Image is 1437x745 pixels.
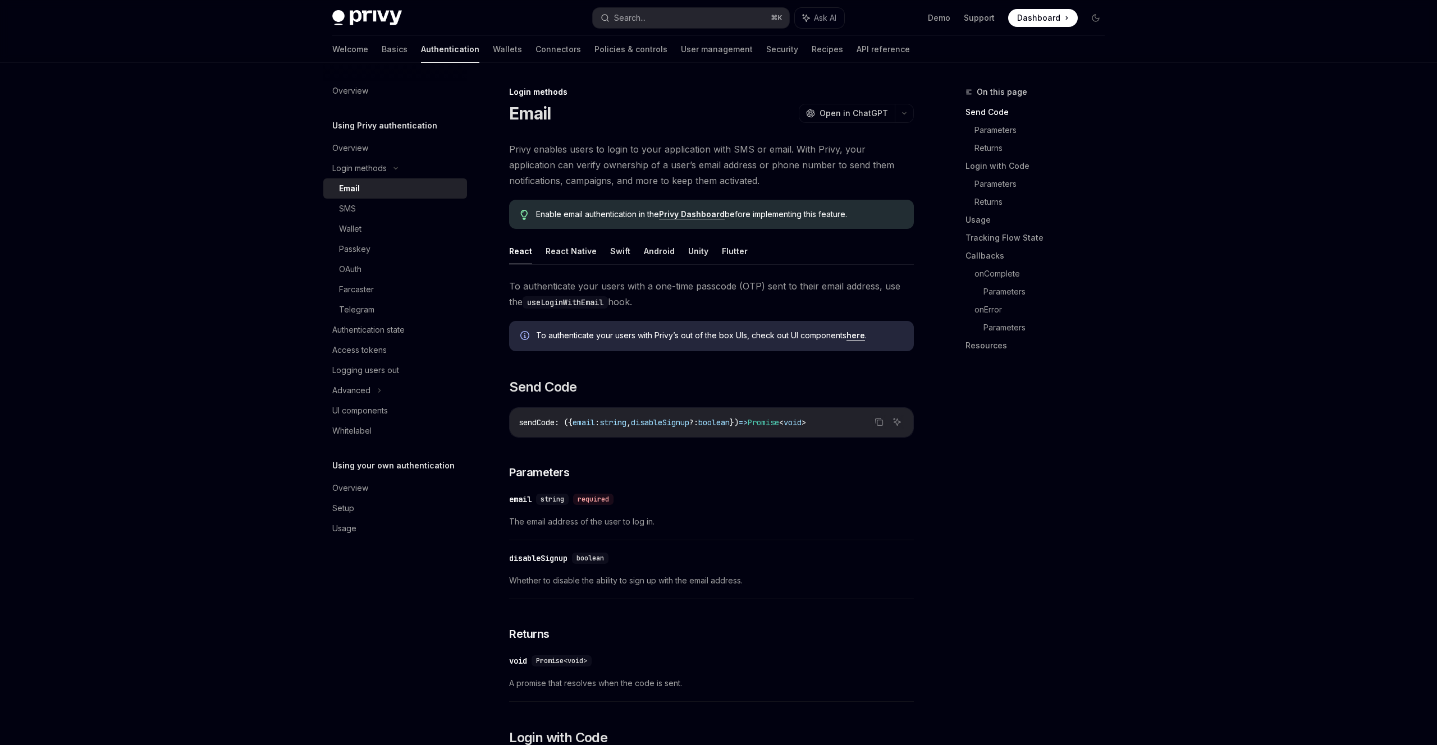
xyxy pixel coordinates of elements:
div: required [573,494,614,505]
span: Privy enables users to login to your application with SMS or email. With Privy, your application ... [509,141,914,188]
a: UI components [323,401,467,421]
span: On this page [977,85,1027,99]
span: To authenticate your users with a one-time passcode (OTP) sent to their email address, use the hook. [509,278,914,310]
a: Overview [323,478,467,498]
div: Overview [332,141,368,155]
span: < [779,417,784,427]
span: Send Code [509,378,577,396]
h5: Using your own authentication [332,459,455,472]
span: Promise [748,417,779,427]
span: Returns [509,626,550,642]
a: Telegram [323,300,467,320]
div: Setup [332,502,354,515]
a: Parameters [974,175,1114,193]
span: Open in ChatGPT [820,108,888,119]
div: Wallet [339,222,361,236]
div: Login methods [509,86,914,98]
button: React [509,238,532,264]
a: Authentication [421,36,479,63]
div: Telegram [339,303,374,316]
a: Security [766,36,798,63]
span: , [626,417,631,427]
div: Overview [332,481,368,495]
a: Usage [965,211,1114,229]
button: Ask AI [890,415,904,429]
a: onComplete [974,265,1114,283]
span: ⌘ K [771,13,782,22]
button: Search...⌘K [593,8,789,28]
a: Wallet [323,219,467,239]
div: Search... [614,11,646,25]
span: Parameters [509,465,569,480]
span: => [739,417,748,427]
span: : [595,417,599,427]
span: Enable email authentication in the before implementing this feature. [536,209,903,220]
span: void [784,417,802,427]
a: Farcaster [323,279,467,300]
a: Basics [382,36,408,63]
a: Dashboard [1008,9,1078,27]
a: Policies & controls [594,36,667,63]
a: Resources [965,337,1114,355]
a: Parameters [983,319,1114,337]
span: The email address of the user to log in. [509,515,914,528]
a: Login with Code [965,157,1114,175]
a: Overview [323,81,467,101]
button: Swift [610,238,630,264]
a: Returns [974,139,1114,157]
a: Parameters [983,283,1114,301]
a: OAuth [323,259,467,279]
span: boolean [576,554,604,563]
h1: Email [509,103,551,123]
div: void [509,655,527,666]
code: useLoginWithEmail [523,296,608,309]
a: Support [964,12,995,24]
svg: Tip [520,210,528,220]
div: Passkey [339,242,370,256]
div: email [509,494,532,505]
a: Parameters [974,121,1114,139]
div: Email [339,182,360,195]
div: UI components [332,404,388,417]
span: > [802,417,806,427]
button: Unity [688,238,708,264]
span: Dashboard [1017,12,1060,24]
div: Logging users out [332,364,399,377]
div: OAuth [339,263,361,276]
span: Whether to disable the ability to sign up with the email address. [509,574,914,587]
a: Email [323,178,467,199]
div: Authentication state [332,323,405,337]
a: Welcome [332,36,368,63]
button: React Native [546,238,597,264]
a: Tracking Flow State [965,229,1114,247]
a: Demo [928,12,950,24]
a: onError [974,301,1114,319]
a: Authentication state [323,320,467,340]
button: Ask AI [795,8,844,28]
div: Whitelabel [332,424,372,438]
div: Access tokens [332,343,387,357]
span: Ask AI [814,12,836,24]
a: Passkey [323,239,467,259]
span: disableSignup [631,417,689,427]
span: }) [730,417,739,427]
a: Connectors [536,36,581,63]
span: boolean [698,417,730,427]
div: Overview [332,84,368,98]
a: Wallets [493,36,522,63]
a: here [846,330,865,341]
div: SMS [339,202,356,215]
div: Usage [332,522,356,535]
button: Toggle dark mode [1087,9,1105,27]
div: disableSignup [509,553,568,564]
a: API reference [857,36,910,63]
a: Whitelabel [323,421,467,441]
a: Usage [323,518,467,539]
div: Farcaster [339,283,374,296]
span: ?: [689,417,698,427]
a: Recipes [812,36,843,63]
span: To authenticate your users with Privy’s out of the box UIs, check out UI components . [536,330,903,341]
a: User management [681,36,753,63]
a: Access tokens [323,340,467,360]
button: Flutter [722,238,748,264]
